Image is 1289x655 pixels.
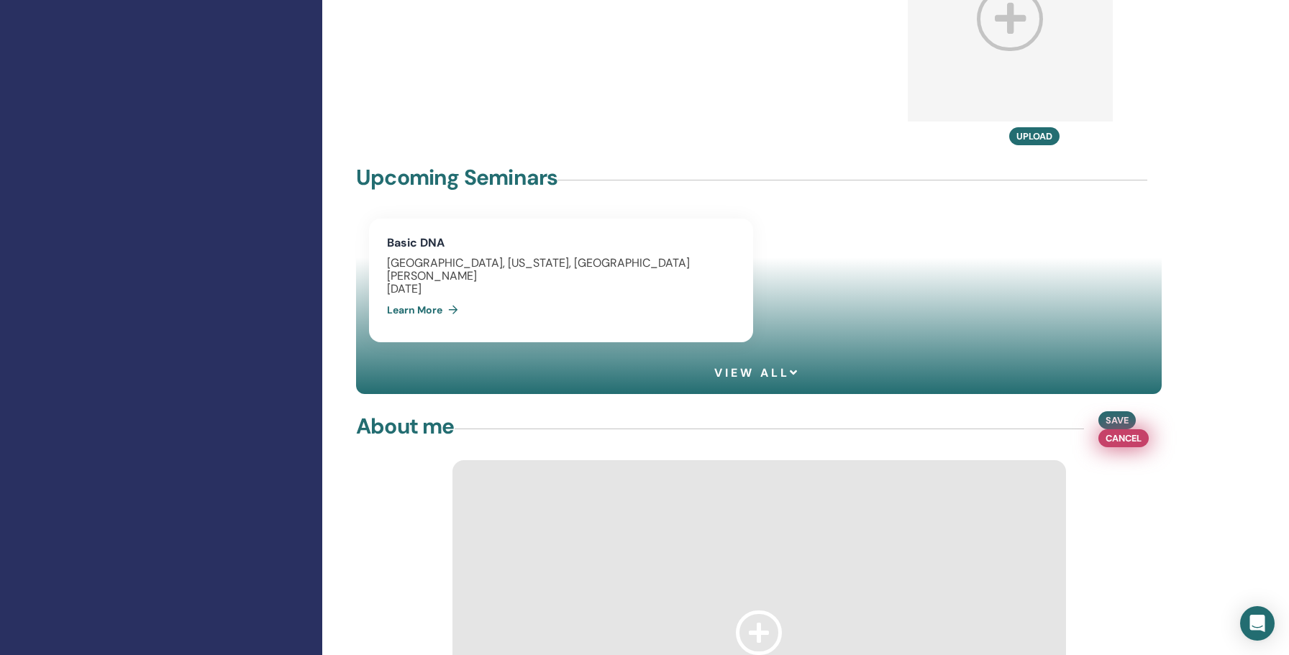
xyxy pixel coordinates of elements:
[1098,411,1136,429] button: Save
[356,165,557,191] h4: Upcoming Seminars
[1240,606,1275,641] div: Open Intercom Messenger
[1106,414,1129,426] span: Save
[387,296,464,324] a: Learn More
[1098,429,1149,447] button: Cancel
[387,257,735,283] div: [GEOGRAPHIC_DATA], [US_STATE], [GEOGRAPHIC_DATA][PERSON_NAME]
[1009,127,1060,145] button: Upload
[1106,431,1142,446] span: Cancel
[387,235,445,250] a: Basic DNA
[387,283,735,296] div: [DATE]
[714,365,803,380] a: View all
[714,366,800,380] span: View all
[356,413,455,439] h4: About me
